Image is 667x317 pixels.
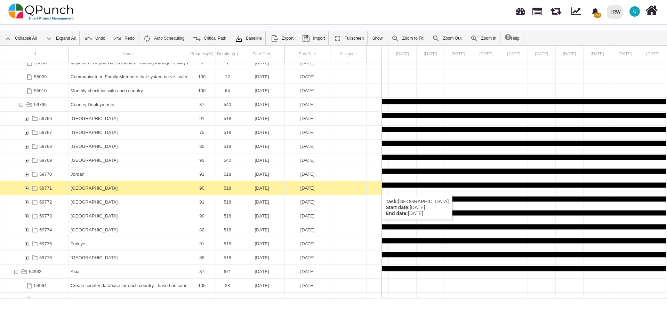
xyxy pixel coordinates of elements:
div: 01-08-2024 [239,251,285,264]
div: 59767 [0,126,69,139]
div: 01-08-2024 [239,223,285,237]
div: 91 [190,153,214,167]
div: [GEOGRAPHIC_DATA] [71,126,186,139]
div: 31-12-2025 [285,209,330,223]
div: 59772 [39,195,52,209]
img: ic_undo_24.4502e76.png [84,34,93,43]
img: ic_critical_path_24.b7f2986.png [193,34,201,43]
div: 671 [218,265,237,278]
div: - [332,293,364,306]
div: 518 [218,126,237,139]
div: Task: Country Deployments Start date: 10-07-2024 End date: 31-12-2025 [0,98,381,112]
div: Start Date [239,46,285,63]
div: 518 [218,167,237,181]
div: 59769 [39,153,52,167]
div: Notification [589,5,601,18]
div: Task: Communicate to Family Members that system is live - with all the caveats as needed etc Star... [0,70,381,84]
a: Export [267,31,297,45]
div: 100 [188,293,216,306]
span: Clairebt [629,6,640,17]
div: 87 [188,265,216,278]
div: Albania [69,112,188,125]
div: 01-11-2024 [285,70,330,84]
div: 55009 [0,70,69,84]
div: 518 [216,181,239,195]
div: 01-05-2024 [239,293,285,306]
div: [GEOGRAPHIC_DATA] [71,251,186,264]
div: [DATE] [241,279,282,292]
div: 31-12-2025 [285,98,330,111]
svg: bell fill [592,8,599,15]
div: [DATE] [287,98,328,111]
div: 29 [218,293,237,306]
div: Task: Confirm 1 x programmes and 1 x MEAL representative to act as champions for each country Sta... [0,293,381,307]
div: Create country database for each country - based on country template database [69,279,188,292]
div: 05 Sep 2024 [528,46,556,63]
img: save.4d96896.png [302,34,310,43]
div: [DATE] [287,140,328,153]
div: 59767 [39,126,52,139]
div: Task: North Macedonia Start date: 01-08-2024 End date: 31-12-2025 [0,209,381,223]
div: 518 [216,237,239,251]
div: Asia [69,265,188,278]
img: ic_fullscreen_24.81ea589.png [333,34,342,43]
div: Task: Monthly check ins with each country Start date: 01-11-2024 End date: 03-01-2025 [0,84,381,98]
div: [DATE] [241,167,282,181]
a: bell fill297 [587,0,604,22]
div: End Date [285,46,330,63]
div: 59766 [0,112,69,125]
div: 01-08-2024 [239,195,285,209]
div: 100 [188,84,216,97]
div: 91 [190,237,214,251]
div: 100 [190,293,214,306]
div: 518 [218,209,237,223]
div: 59771 [0,181,69,195]
div: - [330,70,367,84]
div: Kosova [69,181,188,195]
div: 01-11-2024 [239,84,285,97]
div: Task: Syria Start date: 01-08-2024 End date: 31-12-2025 [0,223,381,237]
div: 518 [216,209,239,223]
a: Zoom In [467,31,500,45]
div: 12 [218,70,237,84]
span: C [633,9,636,14]
div: 59775 [0,237,69,251]
div: 518 [216,167,239,181]
div: 54964 [34,279,47,292]
div: 91 [188,167,216,181]
div: 54964 [0,279,69,292]
div: Task: Albania Start date: 01-08-2024 End date: 31-12-2025 [0,112,381,126]
div: [GEOGRAPHIC_DATA] [71,223,186,237]
div: [DATE] [287,126,328,139]
div: Assignee [330,46,367,63]
div: Task: Create country database for each country - based on country template database Start date: 1... [0,279,381,293]
div: Dynamic Report [568,0,587,23]
div: 59765 [0,98,69,111]
div: 31-12-2025 [285,223,330,237]
div: 100 [188,279,216,292]
a: Collapse All [0,31,40,45]
div: 518 [216,195,239,209]
a: Critical Path [189,31,230,45]
div: Iraq [69,153,188,167]
div: 90 [190,181,214,195]
div: 01 Sep 2024 [417,46,444,63]
div: 91 [188,112,216,125]
div: Monthly check ins with each country [69,84,188,97]
div: 87 [190,98,214,111]
div: [GEOGRAPHIC_DATA] [71,112,186,125]
div: Gaza [69,140,188,153]
div: [DATE] [287,70,328,84]
div: North Macedonia [69,209,188,223]
div: [GEOGRAPHIC_DATA] [71,181,186,195]
div: [DATE] [241,112,282,125]
img: klXqkY5+JZAPre7YVMJ69SE9vgHW7RkaA9STpDBCRd8F60lk8AdY5g6cgTfGkm3cV0d3FrcCHw7UyPBLKa18SAFZQOCAmAAAA... [235,34,243,43]
div: Communicate to Family Members that system is live - with all the caveats as needed etc [71,70,186,84]
div: 540 [216,153,239,167]
span: 297 [594,13,601,18]
div: 01-08-2024 [239,140,285,153]
a: IRW [604,0,625,23]
div: 59770 [39,167,52,181]
div: 100 [190,84,214,97]
div: 59774 [0,223,69,237]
